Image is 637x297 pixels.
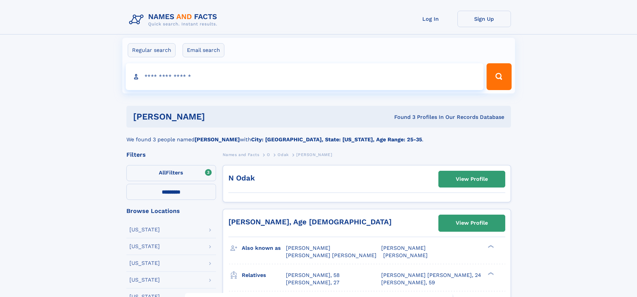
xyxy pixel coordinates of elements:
div: Filters [126,152,216,158]
span: [PERSON_NAME] [296,152,332,157]
a: [PERSON_NAME], Age [DEMOGRAPHIC_DATA] [228,218,392,226]
div: [US_STATE] [129,244,160,249]
a: [PERSON_NAME] [PERSON_NAME], 24 [381,272,481,279]
input: search input [126,63,484,90]
span: [PERSON_NAME] [PERSON_NAME] [286,252,377,258]
a: Log In [404,11,457,27]
a: View Profile [439,171,505,187]
label: Email search [183,43,224,57]
label: Regular search [128,43,176,57]
a: Sign Up [457,11,511,27]
b: [PERSON_NAME] [195,136,240,143]
button: Search Button [487,63,511,90]
div: View Profile [456,215,488,231]
div: [US_STATE] [129,261,160,266]
b: City: [GEOGRAPHIC_DATA], State: [US_STATE], Age Range: 25-35 [251,136,422,143]
div: [US_STATE] [129,227,160,232]
a: [PERSON_NAME], 27 [286,279,339,286]
div: Browse Locations [126,208,216,214]
a: O [267,150,270,159]
a: [PERSON_NAME], 58 [286,272,340,279]
div: We found 3 people named with . [126,128,511,144]
span: All [159,169,166,176]
div: [US_STATE] [129,277,160,283]
label: Filters [126,165,216,181]
div: View Profile [456,171,488,187]
a: Odak [278,150,289,159]
img: Logo Names and Facts [126,11,223,29]
span: [PERSON_NAME] [381,245,426,251]
h3: Relatives [242,270,286,281]
div: ❯ [486,244,494,248]
span: [PERSON_NAME] [383,252,428,258]
span: O [267,152,270,157]
div: ❯ [486,271,494,276]
a: Names and Facts [223,150,259,159]
span: Odak [278,152,289,157]
a: View Profile [439,215,505,231]
h1: [PERSON_NAME] [133,113,300,121]
span: [PERSON_NAME] [286,245,330,251]
h3: Also known as [242,242,286,254]
a: N Odak [228,174,255,182]
div: Found 3 Profiles In Our Records Database [300,114,504,121]
a: [PERSON_NAME], 59 [381,279,435,286]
